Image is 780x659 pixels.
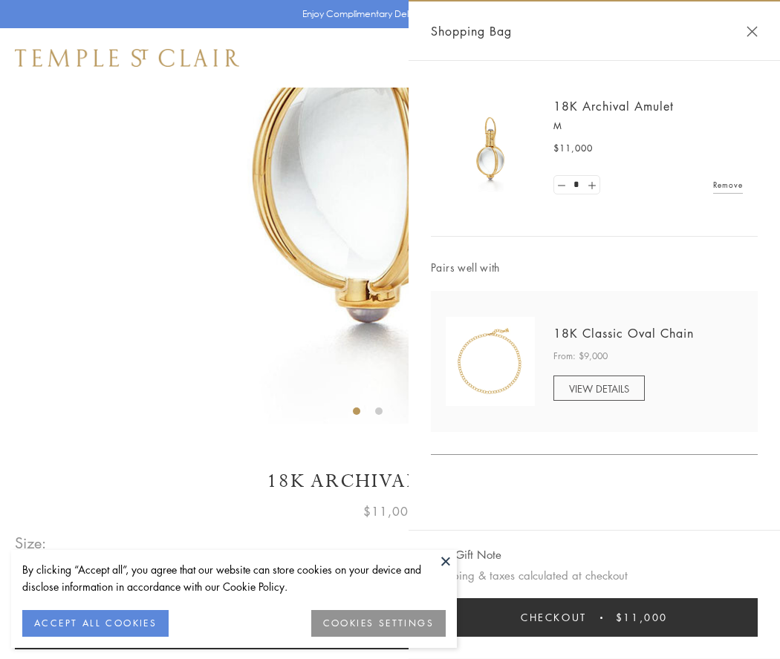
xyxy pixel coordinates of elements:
[311,610,446,637] button: COOKIES SETTINGS
[553,376,645,401] a: VIEW DETAILS
[15,49,239,67] img: Temple St. Clair
[363,502,417,521] span: $11,000
[584,176,599,194] a: Set quantity to 2
[15,468,765,494] h1: 18K Archival Amulet
[302,7,471,22] p: Enjoy Complimentary Delivery & Returns
[431,22,512,41] span: Shopping Bag
[747,26,758,37] button: Close Shopping Bag
[22,561,446,595] div: By clicking “Accept all”, you agree that our website can store cookies on your device and disclos...
[431,259,758,276] span: Pairs well with
[569,381,629,396] span: VIEW DETAILS
[713,177,743,193] a: Remove
[22,610,169,637] button: ACCEPT ALL COOKIES
[553,119,743,134] p: M
[446,317,535,406] img: N88865-OV18
[553,325,694,341] a: 18K Classic Oval Chain
[553,349,608,364] span: From: $9,000
[616,609,668,626] span: $11,000
[553,141,593,156] span: $11,000
[431,598,758,637] button: Checkout $11,000
[521,609,587,626] span: Checkout
[446,104,535,193] img: 18K Archival Amulet
[554,176,569,194] a: Set quantity to 0
[553,98,674,114] a: 18K Archival Amulet
[431,545,501,564] button: Add Gift Note
[431,566,758,585] p: Shipping & taxes calculated at checkout
[15,531,48,555] span: Size:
